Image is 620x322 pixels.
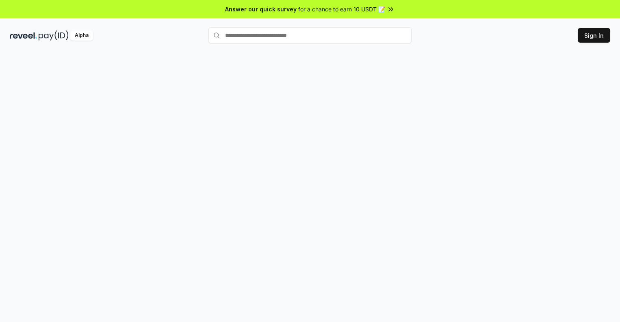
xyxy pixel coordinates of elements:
[70,30,93,41] div: Alpha
[39,30,69,41] img: pay_id
[225,5,297,13] span: Answer our quick survey
[298,5,385,13] span: for a chance to earn 10 USDT 📝
[578,28,610,43] button: Sign In
[10,30,37,41] img: reveel_dark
